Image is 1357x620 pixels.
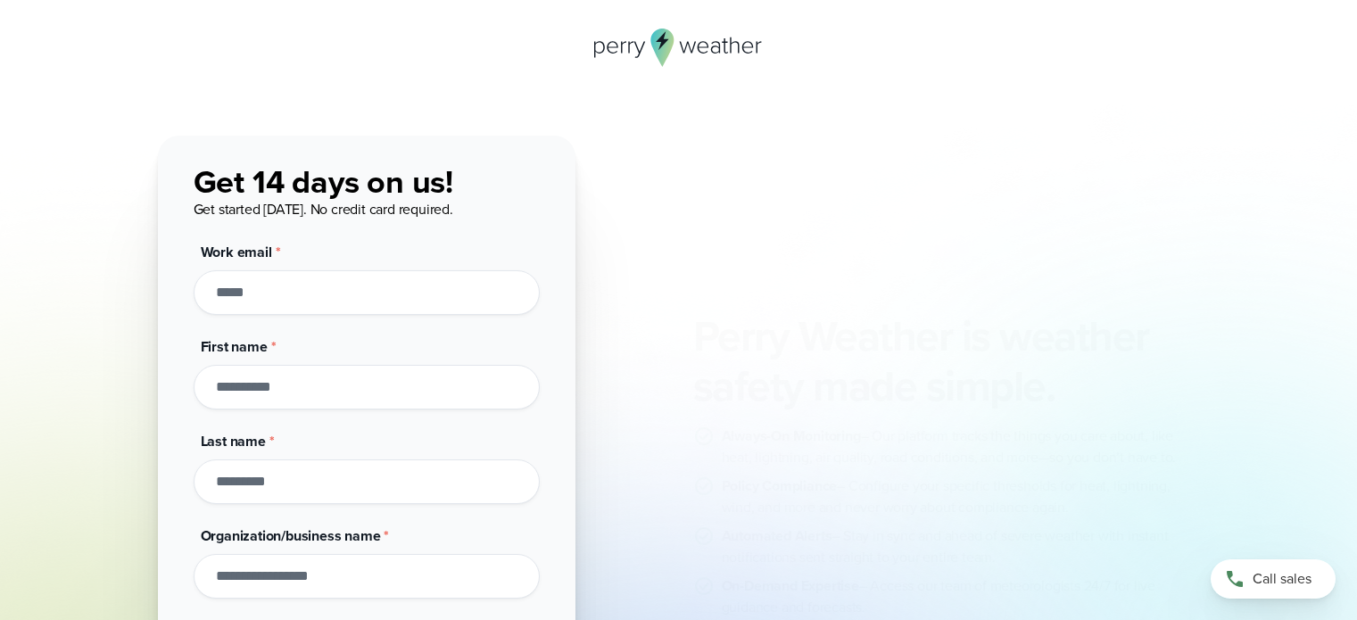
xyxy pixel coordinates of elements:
[201,336,268,357] span: First name
[1253,568,1311,590] span: Call sales
[1211,559,1336,599] a: Call sales
[201,525,381,546] span: Organization/business name
[201,431,266,451] span: Last name
[194,199,453,219] span: Get started [DATE]. No credit card required.
[194,158,453,205] span: Get 14 days on us!
[201,242,272,262] span: Work email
